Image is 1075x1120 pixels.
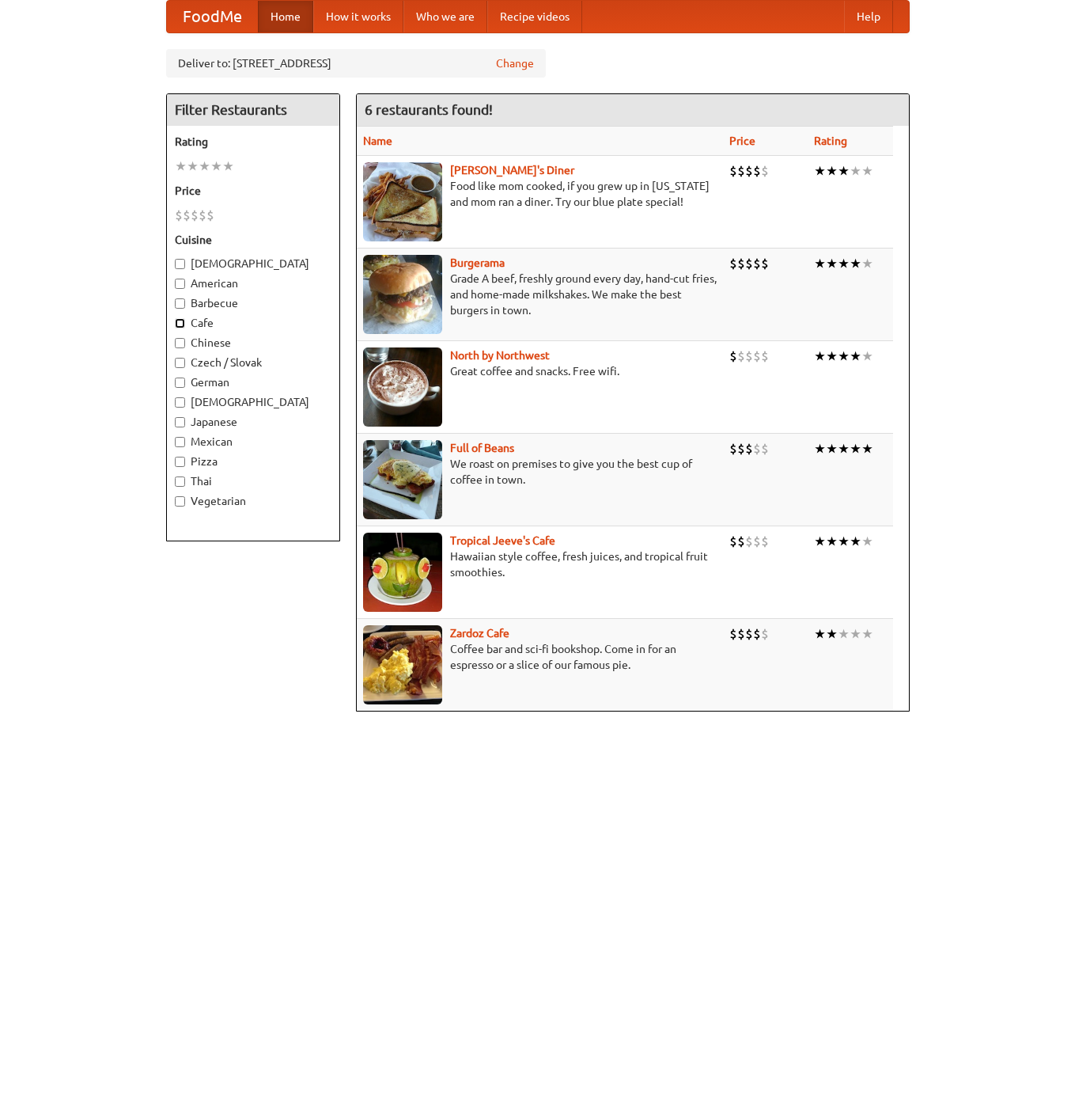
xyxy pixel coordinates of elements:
[175,457,185,467] input: Pizza
[814,347,826,365] li: ★
[363,271,717,318] p: Grade A beef, freshly ground every day, hand-cut fries, and home-made milkshakes. We make the bes...
[753,625,761,643] li: $
[826,347,838,365] li: ★
[745,347,753,365] li: $
[487,1,582,32] a: Recipe videos
[861,347,873,365] li: ★
[191,207,199,224] li: $
[814,162,826,180] li: ★
[450,256,505,269] a: Burgerama
[826,533,838,550] li: ★
[175,476,185,487] input: Thai
[199,207,206,224] li: $
[737,347,745,365] li: $
[363,549,717,580] p: Hawaiian style coffee, fresh juices, and tropical fruit smoothies.
[175,437,185,447] input: Mexican
[175,414,331,430] label: Japanese
[496,55,534,71] a: Change
[175,279,185,289] input: American
[175,434,331,450] label: Mexican
[753,533,761,550] li: $
[826,162,838,180] li: ★
[175,496,185,507] input: Vegetarian
[206,207,214,224] li: $
[737,162,745,180] li: $
[450,627,509,640] a: Zardoz Cafe
[363,533,442,612] img: jeeves.jpg
[363,178,717,210] p: Food like mom cooked, if you grew up in [US_STATE] and mom ran a diner. Try our blue plate special!
[761,255,769,272] li: $
[745,533,753,550] li: $
[175,259,185,269] input: [DEMOGRAPHIC_DATA]
[175,473,331,489] label: Thai
[450,442,514,454] a: Full of Beans
[838,440,850,457] li: ★
[175,207,183,224] li: $
[175,298,185,309] input: Barbecue
[838,625,850,643] li: ★
[175,397,185,408] input: [DEMOGRAPHIC_DATA]
[761,533,769,550] li: $
[363,456,717,488] p: We roast on premises to give you the best cup of coffee in town.
[175,275,331,291] label: American
[175,232,331,248] h5: Cuisine
[175,493,331,509] label: Vegetarian
[737,533,745,550] li: $
[210,158,222,175] li: ★
[363,347,442,427] img: north.jpg
[363,641,717,673] p: Coffee bar and sci-fi bookshop. Come in for an espresso or a slice of our famous pie.
[861,533,873,550] li: ★
[737,625,745,643] li: $
[814,135,847,147] a: Rating
[838,347,850,365] li: ★
[745,255,753,272] li: $
[729,162,737,180] li: $
[753,440,761,457] li: $
[175,335,331,351] label: Chinese
[450,164,574,177] a: [PERSON_NAME]'s Diner
[737,255,745,272] li: $
[814,255,826,272] li: ★
[814,625,826,643] li: ★
[850,440,861,457] li: ★
[222,158,234,175] li: ★
[737,440,745,457] li: $
[761,440,769,457] li: $
[850,162,861,180] li: ★
[838,255,850,272] li: ★
[838,162,850,180] li: ★
[175,454,331,469] label: Pizza
[761,625,769,643] li: $
[175,318,185,328] input: Cafe
[363,135,392,147] a: Name
[729,255,737,272] li: $
[175,295,331,311] label: Barbecue
[850,255,861,272] li: ★
[745,440,753,457] li: $
[363,162,442,241] img: sallys.jpg
[729,533,737,550] li: $
[175,256,331,271] label: [DEMOGRAPHIC_DATA]
[729,347,737,365] li: $
[729,625,737,643] li: $
[838,533,850,550] li: ★
[450,534,555,547] b: Tropical Jeeve's Cafe
[861,255,873,272] li: ★
[753,162,761,180] li: $
[761,347,769,365] li: $
[450,349,550,362] a: North by Northwest
[175,358,185,368] input: Czech / Slovak
[826,440,838,457] li: ★
[167,94,339,126] h4: Filter Restaurants
[761,162,769,180] li: $
[363,440,442,519] img: beans.jpg
[753,255,761,272] li: $
[826,625,838,643] li: ★
[175,158,187,175] li: ★
[745,625,753,643] li: $
[814,533,826,550] li: ★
